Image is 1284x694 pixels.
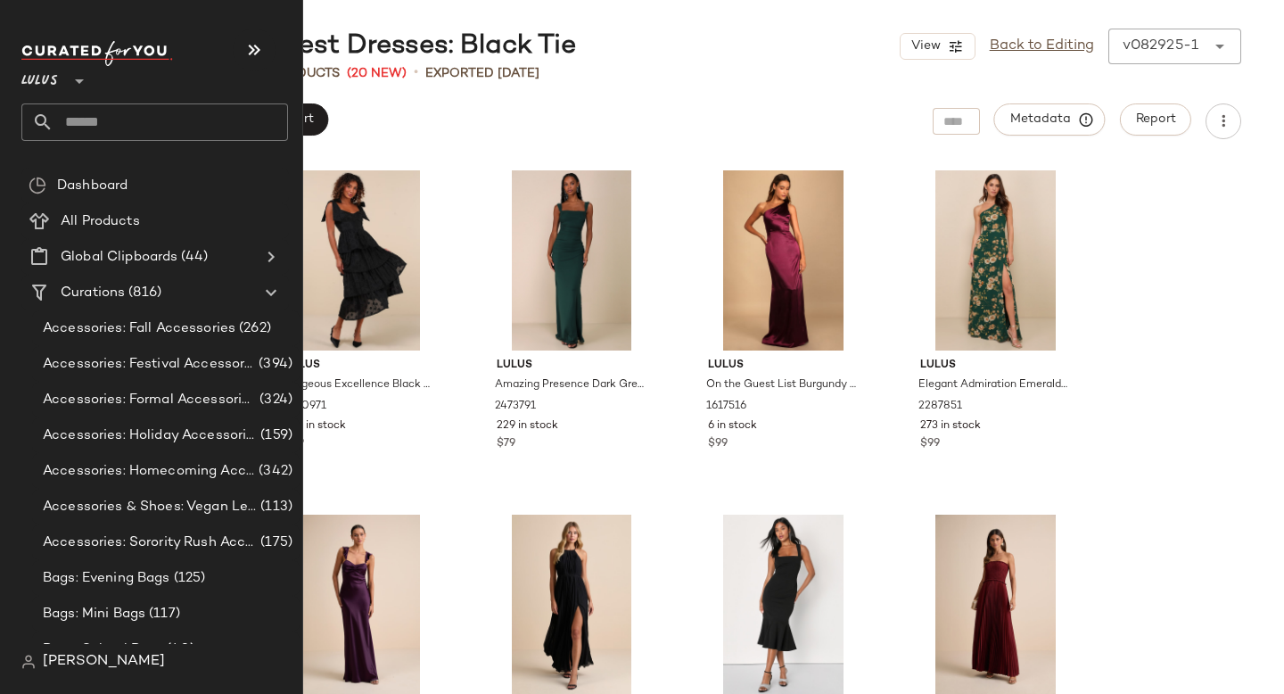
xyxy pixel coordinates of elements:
span: Lulus [708,358,859,374]
span: $79 [497,436,515,452]
span: (324) [256,390,292,410]
span: Elegant Admiration Emerald Green Floral One-Shoulder Maxi Dress [918,377,1069,393]
div: Wedding Guest Dresses: Black Tie [114,29,576,64]
img: 11065821_2287851.jpg [906,170,1085,351]
img: svg%3e [29,177,46,194]
span: Accessories: Sorority Rush Accessories [43,533,257,553]
span: Metadata [1009,112,1091,128]
span: Bags: Mini Bags [43,604,145,624]
span: View [909,39,940,54]
span: Lulus [21,61,58,93]
span: Bags: Evening Bags [43,568,170,589]
span: 273 in stock [920,418,981,434]
span: (175) [257,533,292,553]
span: All Products [61,211,140,232]
span: (159) [257,425,292,446]
img: cfy_white_logo.C9jOOHJF.svg [21,41,173,66]
span: Dashboard [57,176,128,196]
span: (44) [177,247,208,268]
span: (262) [235,318,271,339]
span: Lulus [284,358,435,374]
span: (113) [257,497,292,517]
span: Lulus [497,358,647,374]
span: $99 [708,436,728,452]
span: Accessories: Homecoming Accessories [43,461,255,482]
span: 229 in stock [497,418,558,434]
span: (342) [255,461,292,482]
span: Amazing Presence Dark Green Mesh Ruched Column Maxi Dress [495,377,646,393]
span: Global Clipboards [61,247,177,268]
span: Accessories & Shoes: Vegan Leather [43,497,257,517]
span: Curations [61,283,125,303]
img: 7867081_1617516.jpg [694,170,873,351]
span: 2560971 [283,399,326,415]
span: Gorgeous Excellence Black Floral Burnout Tiered Midi Dress [283,377,433,393]
span: (117) [145,604,180,624]
span: (125) [170,568,206,589]
span: (20 New) [347,64,407,83]
button: Metadata [994,103,1106,136]
span: • [414,62,418,84]
span: Report [1135,112,1176,127]
div: v082925-1 [1123,36,1198,57]
a: Back to Editing [990,36,1094,57]
img: 11743021_2473791.jpg [482,170,662,351]
span: Accessories: Fall Accessories [43,318,235,339]
p: Exported [DATE] [425,64,539,83]
span: $99 [920,436,940,452]
button: Report [1120,103,1191,136]
span: [PERSON_NAME] [43,651,165,673]
button: View [900,33,975,60]
span: Bags: School Bags [43,640,163,660]
span: Accessories: Formal Accessories [43,390,256,410]
span: 1617516 [706,399,746,415]
span: Accessories: Holiday Accessories [43,425,257,446]
img: svg%3e [21,655,36,669]
span: On the Guest List Burgundy Satin One-Shoulder Maxi Dress [706,377,857,393]
span: 6 in stock [708,418,757,434]
span: Lulus [920,358,1071,374]
span: Accessories: Festival Accessories [43,354,255,375]
span: (40) [163,640,194,660]
span: 2287851 [918,399,962,415]
span: (394) [255,354,292,375]
span: 2473791 [495,399,536,415]
span: (816) [125,283,161,303]
span: 218 in stock [284,418,346,434]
